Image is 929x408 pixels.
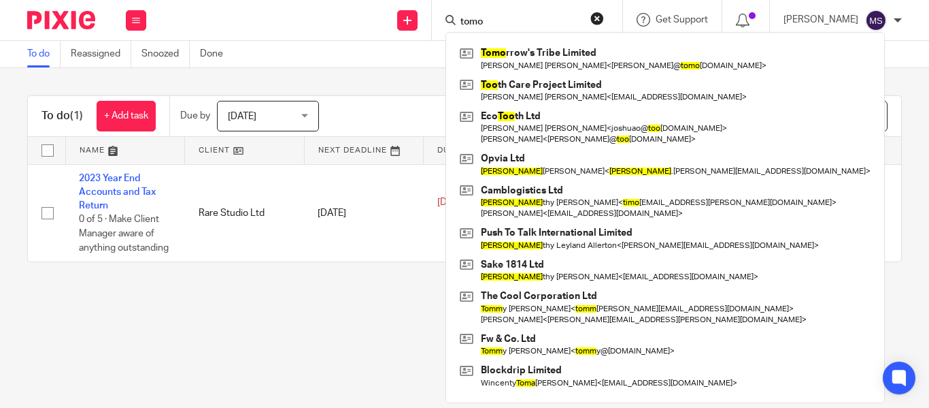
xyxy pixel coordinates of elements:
[79,174,156,211] a: 2023 Year End Accounts and Tax Return
[656,15,708,25] span: Get Support
[459,16,581,29] input: Search
[865,10,887,31] img: svg%3E
[185,164,305,262] td: Rare Studio Ltd
[70,110,83,121] span: (1)
[783,13,858,27] p: [PERSON_NAME]
[27,11,95,29] img: Pixie
[71,41,131,67] a: Reassigned
[41,109,83,123] h1: To do
[200,41,233,67] a: Done
[27,41,61,67] a: To do
[590,12,604,25] button: Clear
[97,101,156,131] a: + Add task
[79,215,169,253] span: 0 of 5 · Make Client Manager aware of anything outstanding
[228,112,256,121] span: [DATE]
[141,41,190,67] a: Snoozed
[304,164,424,262] td: [DATE]
[180,109,210,123] p: Due by
[437,198,466,207] span: [DATE]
